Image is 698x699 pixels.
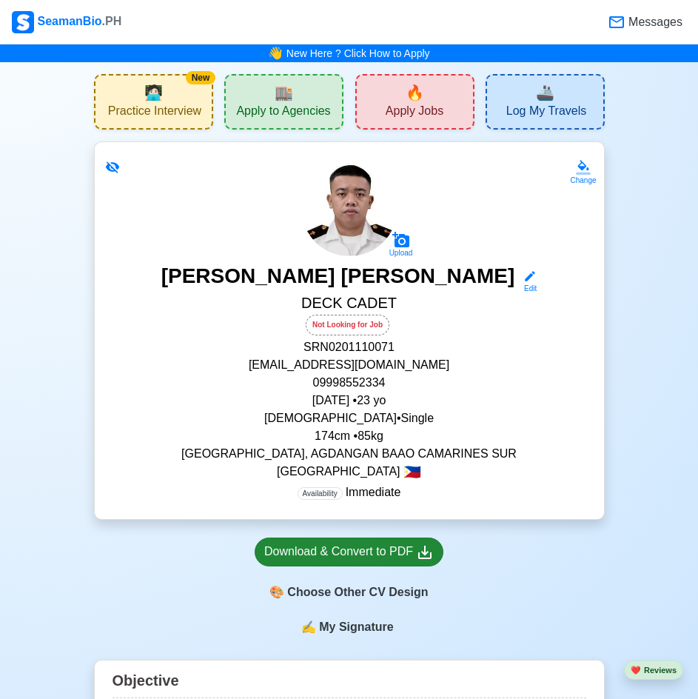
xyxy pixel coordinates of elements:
[102,15,122,27] span: .PH
[113,338,586,356] p: SRN 0201110071
[625,13,682,31] span: Messages
[406,81,424,104] span: new
[236,104,330,122] span: Apply to Agencies
[298,484,401,501] p: Immediate
[255,538,443,566] a: Download & Convert to PDF
[306,315,389,335] div: Not Looking for Job
[113,392,586,409] p: [DATE] • 23 yo
[113,445,586,463] p: [GEOGRAPHIC_DATA], AGDANGAN BAAO CAMARINES SUR
[403,465,421,479] span: 🇵🇭
[517,283,537,294] div: Edit
[316,618,396,636] span: My Signature
[275,81,293,104] span: agencies
[113,463,586,481] p: [GEOGRAPHIC_DATA]
[113,374,586,392] p: 09998552334
[186,71,215,84] div: New
[113,666,586,698] div: Objective
[570,175,596,186] div: Change
[108,104,201,122] span: Practice Interview
[113,294,586,315] h5: DECK CADET
[301,618,316,636] span: sign
[12,11,34,33] img: Logo
[144,81,163,104] span: interview
[255,578,443,606] div: Choose Other CV Design
[113,356,586,374] p: [EMAIL_ADDRESS][DOMAIN_NAME]
[113,427,586,445] p: 174 cm • 85 kg
[12,11,121,33] div: SeamanBio
[389,249,413,258] div: Upload
[269,583,284,601] span: paint
[113,409,586,427] p: [DEMOGRAPHIC_DATA] • Single
[631,666,641,675] span: heart
[386,104,443,122] span: Apply Jobs
[267,44,284,63] span: bell
[506,104,586,122] span: Log My Travels
[286,47,430,59] a: New Here ? Click How to Apply
[536,81,554,104] span: travel
[264,543,434,561] div: Download & Convert to PDF
[298,487,343,500] span: Availability
[161,264,515,294] h3: [PERSON_NAME] [PERSON_NAME]
[624,660,683,680] button: heartReviews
